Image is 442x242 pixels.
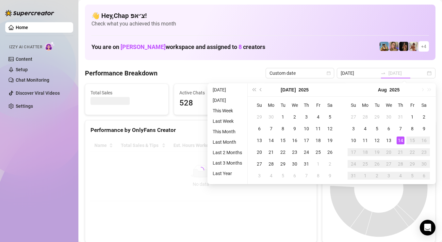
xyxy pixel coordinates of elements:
[389,42,399,51] img: Cherry
[91,20,429,27] span: Check what you achieved this month
[406,135,418,146] td: 2025-08-15
[303,172,310,180] div: 7
[418,146,430,158] td: 2025-08-23
[5,10,54,16] img: logo-BBDzfeDw.svg
[312,170,324,182] td: 2025-08-08
[277,146,289,158] td: 2025-07-22
[420,172,428,180] div: 6
[361,125,369,133] div: 4
[279,172,287,180] div: 5
[348,123,359,135] td: 2025-08-03
[277,170,289,182] td: 2025-08-05
[303,148,310,156] div: 24
[371,111,383,123] td: 2025-07-29
[265,123,277,135] td: 2025-07-07
[361,137,369,144] div: 11
[359,123,371,135] td: 2025-08-04
[341,70,378,77] input: Start date
[395,158,406,170] td: 2025-08-28
[373,148,381,156] div: 19
[291,113,299,121] div: 2
[85,69,157,78] h4: Performance Breakdown
[197,167,205,174] span: loading
[378,83,387,96] button: Choose a month
[314,160,322,168] div: 1
[270,68,330,78] span: Custom date
[281,83,296,96] button: Choose a month
[279,148,287,156] div: 22
[381,71,386,76] span: to
[397,137,404,144] div: 14
[254,99,265,111] th: Su
[291,172,299,180] div: 6
[210,128,245,136] li: This Month
[289,146,301,158] td: 2025-07-23
[359,158,371,170] td: 2025-08-25
[314,125,322,133] div: 11
[361,160,369,168] div: 25
[279,137,287,144] div: 15
[371,135,383,146] td: 2025-08-12
[265,99,277,111] th: Mo
[348,146,359,158] td: 2025-08-17
[279,113,287,121] div: 1
[289,99,301,111] th: We
[312,123,324,135] td: 2025-07-11
[267,160,275,168] div: 28
[179,89,252,96] span: Active Chats
[408,113,416,121] div: 1
[399,42,408,51] img: the_bohema
[383,123,395,135] td: 2025-08-06
[303,125,310,133] div: 10
[312,146,324,158] td: 2025-07-25
[277,158,289,170] td: 2025-07-29
[409,42,418,51] img: Green
[380,42,389,51] img: Babydanix
[255,148,263,156] div: 20
[383,146,395,158] td: 2025-08-20
[371,158,383,170] td: 2025-08-26
[255,113,263,121] div: 29
[418,158,430,170] td: 2025-08-30
[420,148,428,156] div: 23
[397,148,404,156] div: 21
[210,96,245,104] li: [DATE]
[312,135,324,146] td: 2025-07-18
[383,170,395,182] td: 2025-09-03
[267,125,275,133] div: 7
[179,97,252,109] span: 528
[361,172,369,180] div: 1
[350,113,357,121] div: 27
[210,117,245,125] li: Last Week
[210,169,245,177] li: Last Year
[255,172,263,180] div: 3
[121,43,166,50] span: [PERSON_NAME]
[312,111,324,123] td: 2025-07-04
[303,137,310,144] div: 17
[291,148,299,156] div: 23
[418,111,430,123] td: 2025-08-02
[312,99,324,111] th: Fr
[90,89,163,96] span: Total Sales
[301,99,312,111] th: Th
[371,146,383,158] td: 2025-08-19
[210,138,245,146] li: Last Month
[373,113,381,121] div: 29
[350,125,357,133] div: 3
[381,71,386,76] span: swap-right
[254,146,265,158] td: 2025-07-20
[289,111,301,123] td: 2025-07-02
[324,99,336,111] th: Sa
[389,83,400,96] button: Choose a year
[254,158,265,170] td: 2025-07-27
[350,172,357,180] div: 31
[324,111,336,123] td: 2025-07-05
[289,135,301,146] td: 2025-07-16
[373,172,381,180] div: 2
[291,137,299,144] div: 16
[301,123,312,135] td: 2025-07-10
[421,43,426,50] span: + 4
[373,160,381,168] div: 26
[397,160,404,168] div: 28
[408,148,416,156] div: 22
